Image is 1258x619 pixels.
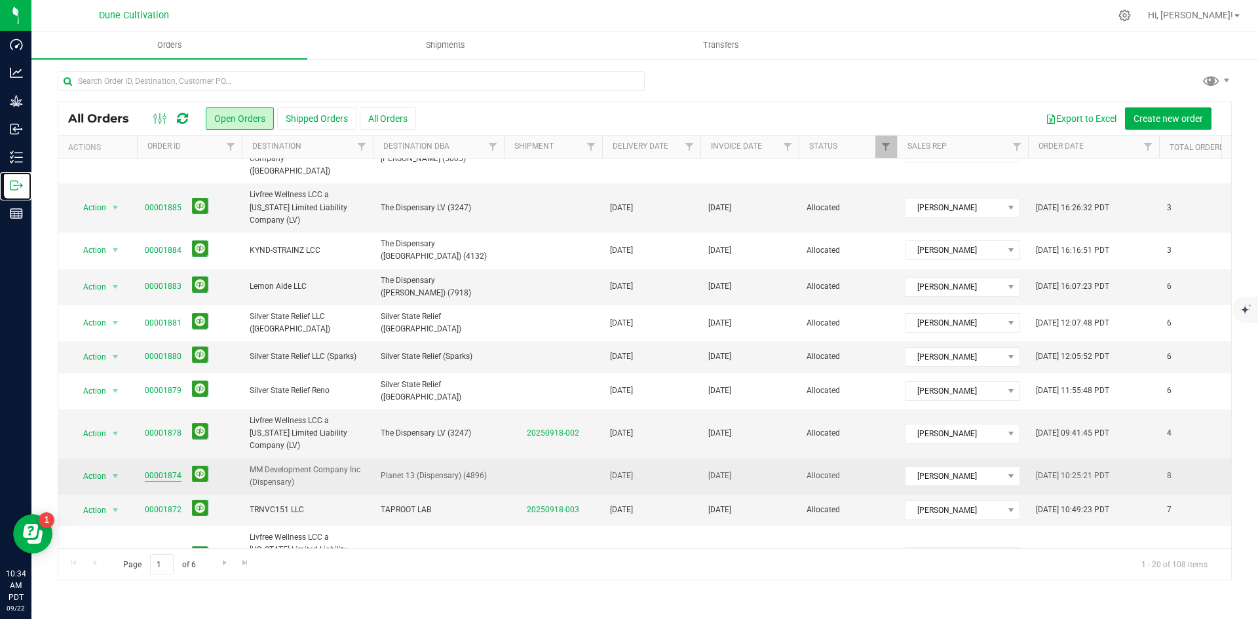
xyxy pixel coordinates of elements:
[610,317,633,329] span: [DATE]
[206,107,274,130] button: Open Orders
[807,504,889,516] span: Allocated
[527,505,579,514] a: 20250918-003
[1036,317,1109,329] span: [DATE] 12:07:48 PDT
[1167,280,1172,293] span: 6
[107,501,124,519] span: select
[236,554,255,572] a: Go to the last page
[610,244,633,257] span: [DATE]
[1167,427,1172,440] span: 4
[107,314,124,332] span: select
[807,202,889,214] span: Allocated
[250,310,365,335] span: Silver State Relief LLC ([GEOGRAPHIC_DATA])
[13,514,52,553] iframe: Resource center
[408,39,483,51] span: Shipments
[711,141,762,151] a: Invoice Date
[277,107,356,130] button: Shipped Orders
[905,501,1003,519] span: [PERSON_NAME]
[145,504,181,516] a: 00001872
[145,385,181,397] a: 00001879
[39,512,54,528] iframe: Resource center unread badge
[1036,280,1109,293] span: [DATE] 16:07:23 PDT
[10,66,23,79] inline-svg: Analytics
[905,314,1003,332] span: [PERSON_NAME]
[905,198,1003,217] span: [PERSON_NAME]
[708,350,731,363] span: [DATE]
[610,280,633,293] span: [DATE]
[1167,385,1172,397] span: 6
[905,348,1003,366] span: [PERSON_NAME]
[147,141,181,151] a: Order ID
[905,548,1003,566] span: [PERSON_NAME]
[1170,143,1240,152] a: Total Orderlines
[1039,141,1084,151] a: Order Date
[583,31,859,59] a: Transfers
[807,280,889,293] span: Allocated
[107,424,124,443] span: select
[250,415,365,453] span: Livfree Wellness LCC a [US_STATE] Limited Liability Company (LV)
[99,10,169,21] span: Dune Cultivation
[71,278,107,296] span: Action
[905,382,1003,400] span: [PERSON_NAME]
[145,202,181,214] a: 00001885
[807,350,889,363] span: Allocated
[1036,244,1109,257] span: [DATE] 16:16:51 PDT
[107,382,124,400] span: select
[708,317,731,329] span: [DATE]
[112,554,206,574] span: Page of 6
[527,428,579,438] a: 20250918-002
[1036,427,1109,440] span: [DATE] 09:41:45 PDT
[250,189,365,227] span: Livfree Wellness LCC a [US_STATE] Limited Liability Company (LV)
[71,501,107,519] span: Action
[1036,350,1109,363] span: [DATE] 12:05:52 PDT
[381,504,496,516] span: TAPROOT LAB
[220,136,242,158] a: Filter
[250,464,365,489] span: MM Development Company Inc (Dispensary)
[1167,244,1172,257] span: 3
[807,385,889,397] span: Allocated
[807,317,889,329] span: Allocated
[708,504,731,516] span: [DATE]
[514,141,554,151] a: Shipment
[58,71,645,91] input: Search Order ID, Destination, Customer PO...
[708,244,731,257] span: [DATE]
[107,348,124,366] span: select
[809,141,837,151] a: Status
[613,141,668,151] a: Delivery Date
[71,424,107,443] span: Action
[145,317,181,329] a: 00001881
[307,31,583,59] a: Shipments
[360,107,416,130] button: All Orders
[807,427,889,440] span: Allocated
[708,280,731,293] span: [DATE]
[250,350,365,363] span: Silver State Relief LLC (Sparks)
[71,314,107,332] span: Action
[1125,107,1211,130] button: Create new order
[1131,554,1218,574] span: 1 - 20 of 108 items
[10,94,23,107] inline-svg: Grow
[708,470,731,482] span: [DATE]
[905,467,1003,485] span: [PERSON_NAME]
[250,385,365,397] span: Silver State Relief Reno
[905,241,1003,259] span: [PERSON_NAME]
[145,280,181,293] a: 00001883
[10,151,23,164] inline-svg: Inventory
[10,207,23,220] inline-svg: Reports
[610,427,633,440] span: [DATE]
[1116,9,1133,22] div: Manage settings
[1137,136,1159,158] a: Filter
[250,504,365,516] span: TRNVC151 LLC
[150,554,174,574] input: 1
[71,382,107,400] span: Action
[482,136,504,158] a: Filter
[905,278,1003,296] span: [PERSON_NAME]
[71,198,107,217] span: Action
[252,141,301,151] a: Destination
[383,141,449,151] a: Destination DBA
[1036,504,1109,516] span: [DATE] 10:49:23 PDT
[145,244,181,257] a: 00001884
[381,470,496,482] span: Planet 13 (Dispensary) (4896)
[68,111,142,126] span: All Orders
[905,424,1003,443] span: [PERSON_NAME]
[807,470,889,482] span: Allocated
